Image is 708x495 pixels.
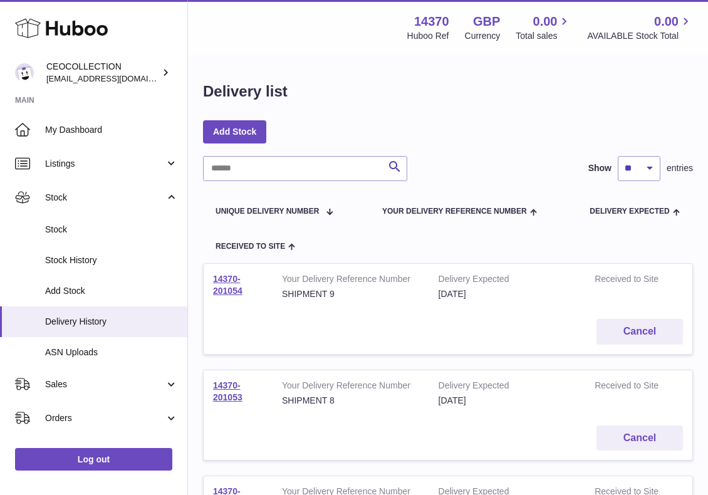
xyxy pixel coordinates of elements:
[45,192,165,204] span: Stock
[45,158,165,170] span: Listings
[213,380,242,402] a: 14370-201053
[45,378,165,390] span: Sales
[473,13,500,30] strong: GBP
[45,346,178,358] span: ASN Uploads
[282,380,420,395] strong: Your Delivery Reference Number
[45,124,178,136] span: My Dashboard
[595,380,664,395] strong: Received to Site
[439,395,576,407] div: [DATE]
[46,61,159,85] div: CEOCOLLECTION
[587,30,693,42] span: AVAILABLE Stock Total
[533,13,558,30] span: 0.00
[15,448,172,471] a: Log out
[439,288,576,300] div: [DATE]
[282,273,420,288] strong: Your Delivery Reference Number
[45,316,178,328] span: Delivery History
[595,273,664,288] strong: Received to Site
[588,162,612,174] label: Show
[216,242,285,251] span: Received to Site
[596,319,683,345] button: Cancel
[282,288,420,300] div: SHIPMENT 9
[45,224,178,236] span: Stock
[45,412,165,424] span: Orders
[282,395,420,407] div: SHIPMENT 8
[213,274,242,296] a: 14370-201054
[516,30,571,42] span: Total sales
[439,273,576,288] strong: Delivery Expected
[439,380,576,395] strong: Delivery Expected
[46,73,184,83] span: [EMAIL_ADDRESS][DOMAIN_NAME]
[45,285,178,297] span: Add Stock
[465,30,501,42] div: Currency
[587,13,693,42] a: 0.00 AVAILABLE Stock Total
[216,207,319,216] span: Unique Delivery Number
[45,254,178,266] span: Stock History
[203,120,266,143] a: Add Stock
[407,30,449,42] div: Huboo Ref
[516,13,571,42] a: 0.00 Total sales
[596,425,683,451] button: Cancel
[414,13,449,30] strong: 14370
[382,207,527,216] span: Your Delivery Reference Number
[654,13,679,30] span: 0.00
[667,162,693,174] span: entries
[203,81,288,102] h1: Delivery list
[15,63,34,82] img: jferguson@ceocollection.co.uk
[590,207,669,216] span: Delivery Expected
